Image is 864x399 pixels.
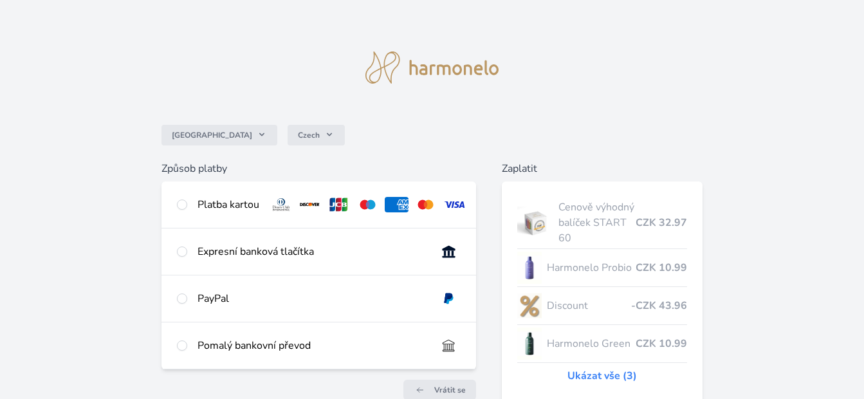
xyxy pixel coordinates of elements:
[198,291,427,306] div: PayPal
[502,161,703,176] h6: Zaplatit
[443,197,466,212] img: visa.svg
[547,260,636,275] span: Harmonelo Probio
[198,338,427,353] div: Pomalý bankovní převod
[517,207,554,239] img: start.jpg
[567,368,637,384] a: Ukázat vše (3)
[547,298,632,313] span: Discount
[636,215,687,230] span: CZK 32.97
[434,385,466,395] span: Vrátit se
[636,336,687,351] span: CZK 10.99
[385,197,409,212] img: amex.svg
[414,197,437,212] img: mc.svg
[288,125,345,145] button: Czech
[161,161,476,176] h6: Způsob platby
[270,197,293,212] img: diners.svg
[327,197,351,212] img: jcb.svg
[547,336,636,351] span: Harmonelo Green
[437,244,461,259] img: onlineBanking_CZ.svg
[517,290,542,322] img: discount-lo.png
[172,130,252,140] span: [GEOGRAPHIC_DATA]
[517,252,542,284] img: CLEAN_PROBIO_se_stinem_x-lo.jpg
[437,291,461,306] img: paypal.svg
[356,197,380,212] img: maestro.svg
[365,51,499,84] img: logo.svg
[631,298,687,313] span: -CZK 43.96
[298,130,320,140] span: Czech
[198,197,259,212] div: Platba kartou
[517,328,542,360] img: CLEAN_GREEN_se_stinem_x-lo.jpg
[558,199,636,246] span: Cenově výhodný balíček START 60
[198,244,427,259] div: Expresní banková tlačítka
[636,260,687,275] span: CZK 10.99
[298,197,322,212] img: discover.svg
[437,338,461,353] img: bankTransfer_IBAN.svg
[161,125,277,145] button: [GEOGRAPHIC_DATA]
